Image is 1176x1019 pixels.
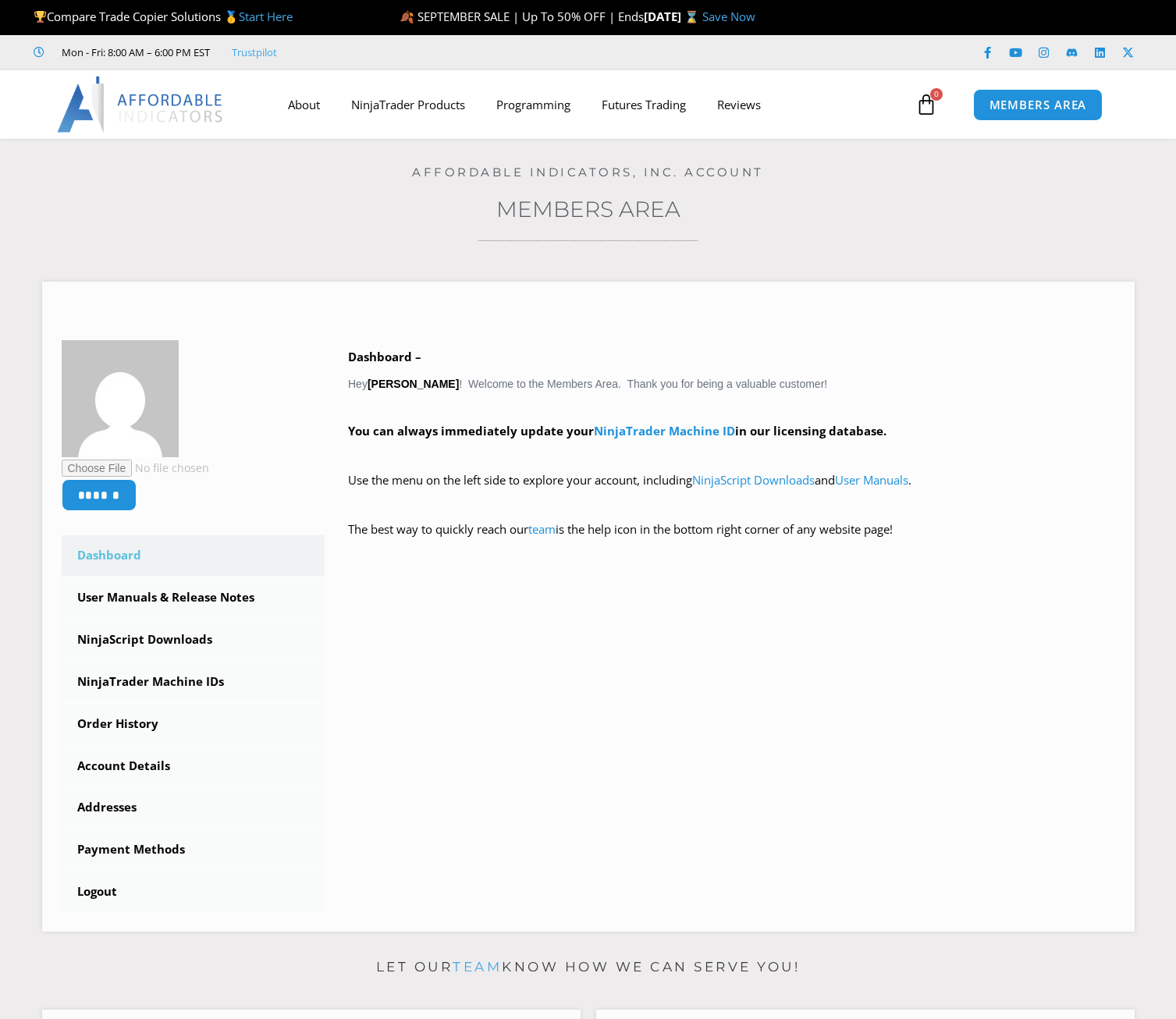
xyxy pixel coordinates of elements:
[62,787,325,828] a: Addresses
[481,87,586,122] a: Programming
[412,165,764,179] a: Affordable Indicators, Inc. Account
[453,959,502,975] a: team
[892,82,961,127] a: 0
[57,76,225,133] img: LogoAI | Affordable Indicators – NinjaTrader
[62,704,325,744] a: Order History
[232,43,277,62] a: Trustpilot
[239,9,293,24] a: Start Here
[594,423,735,438] a: NinjaTrader Machine ID
[348,346,1115,563] div: Hey ! Welcome to the Members Area. Thank you for being a valuable customer!
[34,11,46,23] img: 🏆
[272,87,336,122] a: About
[973,89,1103,121] a: MEMBERS AREA
[62,662,325,702] a: NinjaTrader Machine IDs
[692,472,815,488] a: NinjaScript Downloads
[62,872,325,912] a: Logout
[34,9,293,24] span: Compare Trade Copier Solutions 🥇
[62,577,325,618] a: User Manuals & Release Notes
[62,620,325,660] a: NinjaScript Downloads
[62,535,325,576] a: Dashboard
[348,519,1115,563] p: The best way to quickly reach our is the help icon in the bottom right corner of any website page!
[528,521,556,537] a: team
[400,9,644,24] span: 🍂 SEPTEMBER SALE | Up To 50% OFF | Ends
[58,43,210,62] span: Mon - Fri: 8:00 AM – 6:00 PM EST
[62,535,325,912] nav: Account pages
[644,9,702,24] strong: [DATE] ⌛
[348,423,886,438] strong: You can always immediately update your in our licensing database.
[348,470,1115,513] p: Use the menu on the left side to explore your account, including and .
[368,378,459,390] strong: [PERSON_NAME]
[586,87,702,122] a: Futures Trading
[930,88,943,101] span: 0
[336,87,481,122] a: NinjaTrader Products
[989,99,1087,111] span: MEMBERS AREA
[272,87,912,122] nav: Menu
[702,9,755,24] a: Save Now
[348,349,421,364] b: Dashboard –
[62,340,179,457] img: 431e9ca65becd738c3d78768f2f0dbf66e76475185168a3f2a6c34f553d4212a
[42,955,1135,980] p: Let our know how we can serve you!
[62,746,325,786] a: Account Details
[62,829,325,870] a: Payment Methods
[702,87,776,122] a: Reviews
[496,196,680,222] a: Members Area
[835,472,908,488] a: User Manuals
